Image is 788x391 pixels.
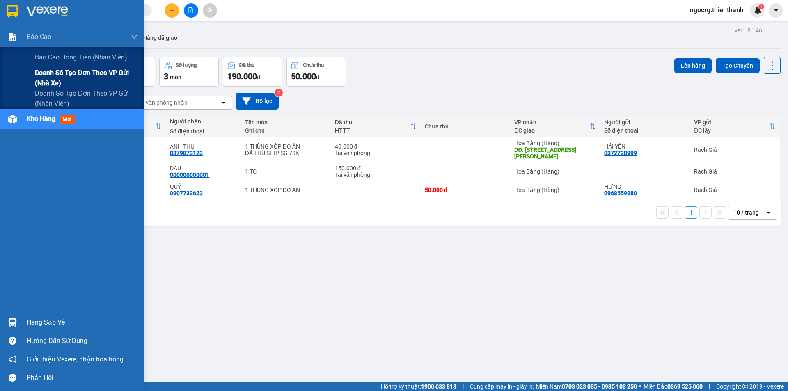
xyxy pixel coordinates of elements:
[27,335,137,347] div: Hướng dẫn sử dụng
[514,140,596,146] div: Hoa Bằng (Hàng)
[644,382,703,391] span: Miền Bắc
[170,74,181,80] span: món
[335,171,417,178] div: Tại văn phòng
[136,28,184,48] button: Hàng đã giao
[604,119,686,126] div: Người gửi
[170,128,236,135] div: Số điện thoại
[203,3,217,18] button: aim
[709,382,710,391] span: |
[8,33,17,41] img: solution-icon
[291,71,316,81] span: 50.000
[227,71,257,81] span: 190.000
[184,3,198,18] button: file-add
[690,116,780,137] th: Toggle SortBy
[514,127,589,134] div: ĐC giao
[463,382,464,391] span: |
[275,89,283,97] sup: 2
[683,5,750,15] span: ngocrg.thienthanh
[667,383,703,390] strong: 0369 525 060
[765,209,772,216] svg: open
[685,206,697,219] button: 1
[536,382,637,391] span: Miền Nam
[562,383,637,390] strong: 0708 023 035 - 0935 103 250
[303,62,324,68] div: Chưa thu
[604,143,686,150] div: HẢI YẾN
[694,146,776,153] div: Rạch Giá
[245,119,327,126] div: Tên món
[27,115,55,123] span: Kho hàng
[604,127,686,134] div: Số điện thoại
[639,385,641,388] span: ⚪️
[131,98,188,107] div: Chọn văn phòng nhận
[245,127,327,134] div: Ghi chú
[514,168,596,175] div: Hoa Bằng (Hàng)
[9,355,16,363] span: notification
[35,68,137,88] span: Doanh số tạo đơn theo VP gửi (nhà xe)
[716,58,760,73] button: Tạo Chuyến
[604,183,686,190] div: HƯNG
[425,123,506,130] div: Chưa thu
[35,52,127,62] span: Báo cáo dòng tiền (nhân viên)
[8,115,17,123] img: warehouse-icon
[604,150,637,156] div: 0372720999
[27,372,137,384] div: Phản hồi
[694,119,769,126] div: VP gửi
[769,3,783,18] button: caret-down
[170,165,236,171] div: DÂU
[223,57,282,87] button: Đã thu190.000đ
[421,383,456,390] strong: 1900 633 818
[694,168,776,175] div: Rạch Giá
[207,7,213,13] span: aim
[772,7,780,14] span: caret-down
[170,183,236,190] div: QUÝ
[35,88,137,109] span: Doanh số tạo đơn theo VP gửi (nhân viên)
[733,208,759,217] div: 10 / trang
[335,119,410,126] div: Đã thu
[510,116,600,137] th: Toggle SortBy
[27,316,137,329] div: Hàng sắp về
[60,115,75,124] span: mới
[9,374,16,382] span: message
[245,143,327,150] div: 1 THÙNG XỐP ĐỒ ĂN
[470,382,534,391] span: Cung cấp máy in - giấy in:
[239,62,254,68] div: Đã thu
[170,118,236,125] div: Người nhận
[7,5,18,18] img: logo-vxr
[257,74,260,80] span: đ
[760,4,763,9] span: 1
[164,71,168,81] span: 3
[754,7,761,14] img: icon-new-feature
[514,187,596,193] div: Hoa Bằng (Hàng)
[694,187,776,193] div: Rạch Giá
[335,143,417,150] div: 40.000 đ
[170,171,209,178] div: 000000000001
[131,34,137,40] span: down
[286,57,346,87] button: Chưa thu50.000đ
[245,150,327,156] div: ĐÃ THU SHIP SG 70K
[170,190,203,197] div: 0907733622
[758,4,764,9] sup: 1
[9,337,16,345] span: question-circle
[331,116,421,137] th: Toggle SortBy
[674,58,712,73] button: Lên hàng
[27,32,51,42] span: Báo cáo
[604,190,637,197] div: 0968559980
[514,119,589,126] div: VP nhận
[169,7,175,13] span: plus
[159,57,219,87] button: Số lượng3món
[170,150,203,156] div: 0379873123
[335,165,417,171] div: 150.000 đ
[381,382,456,391] span: Hỗ trợ kỹ thuật:
[245,187,327,193] div: 1 THÙNG XỐP ĐỒ ĂN
[165,3,179,18] button: plus
[188,7,194,13] span: file-add
[316,74,319,80] span: đ
[245,168,327,175] div: 1 TC
[335,150,417,156] div: Tại văn phòng
[236,93,279,110] button: Bộ lọc
[742,384,748,389] span: copyright
[335,127,410,134] div: HTTT
[176,62,197,68] div: Số lượng
[8,318,17,327] img: warehouse-icon
[170,143,236,150] div: ANH THƯ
